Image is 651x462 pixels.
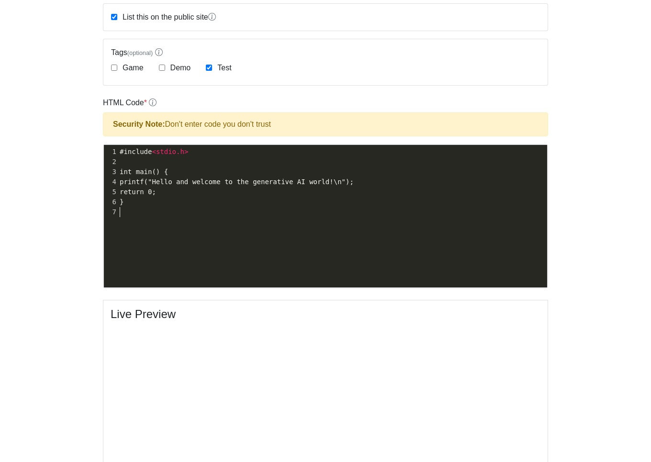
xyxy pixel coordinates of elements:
div: 7 [104,207,118,217]
span: } [120,198,124,206]
strong: Security Note: [113,120,165,128]
span: printf("Hello and welcome to the generative AI world!\n"); [120,178,354,186]
span: return 0; [120,188,156,196]
div: 1 [104,147,118,157]
label: Demo [168,62,191,74]
label: HTML Code [103,97,157,109]
div: 5 [104,187,118,197]
div: 3 [104,167,118,177]
label: Test [215,62,231,74]
label: Tags [111,47,540,58]
div: 4 [104,177,118,187]
div: Don't enter code you don't trust [103,112,548,136]
span: < [152,148,156,155]
span: > [184,148,188,155]
label: List this on the public site [121,11,216,23]
div: 6 [104,197,118,207]
span: (optional) [127,49,153,56]
h4: Live Preview [111,308,540,321]
div: 2 [104,157,118,167]
span: #include [120,148,188,155]
span: int main() { [120,168,168,176]
label: Game [121,62,144,74]
span: stdio.h [156,148,184,155]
